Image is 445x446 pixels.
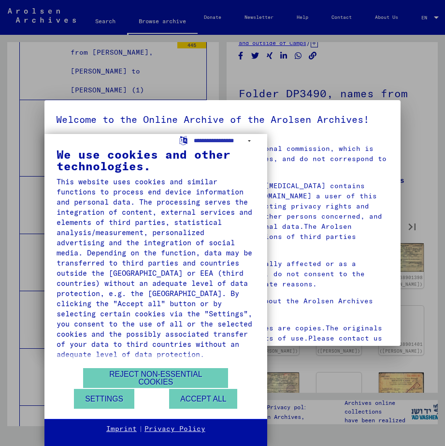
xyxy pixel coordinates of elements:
a: Imprint [106,424,137,434]
div: We use cookies and other technologies. [57,149,255,172]
button: Accept all [169,389,237,409]
button: Reject non-essential cookies [83,368,228,388]
a: Privacy Policy [144,424,205,434]
div: This website uses cookies and similar functions to process end device information and personal da... [57,177,255,359]
button: Settings [74,389,134,409]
